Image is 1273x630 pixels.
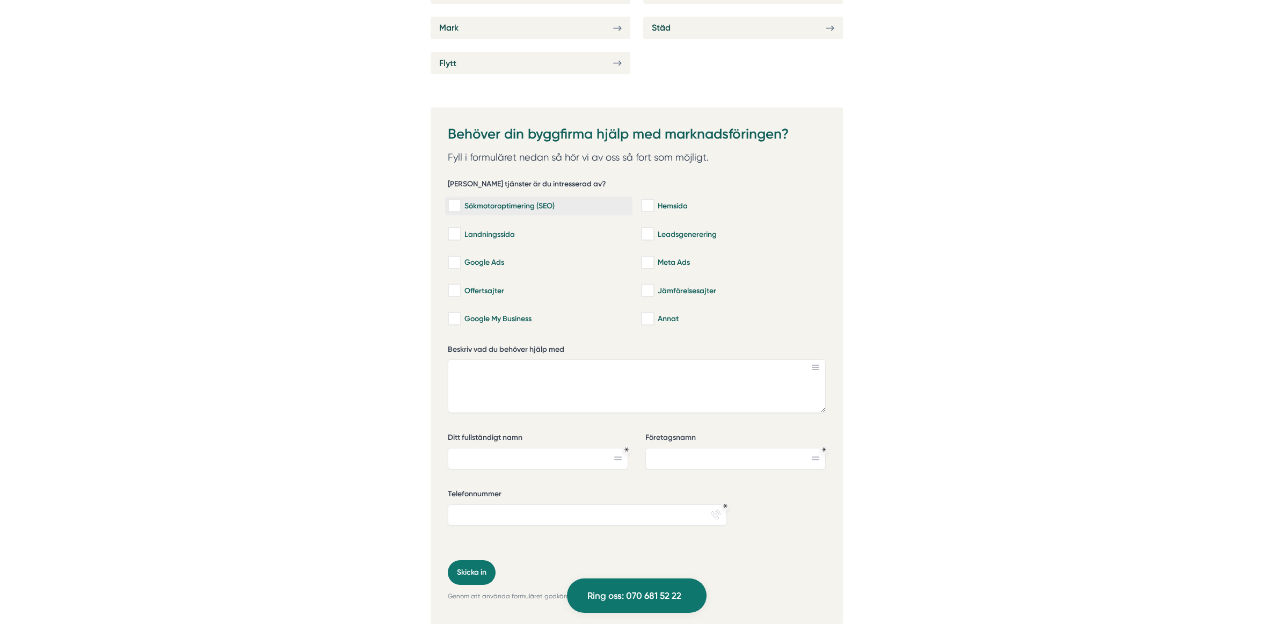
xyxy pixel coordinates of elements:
[567,578,707,613] a: Ring oss: 070 681 52 22
[822,447,826,452] div: Obligatoriskt
[448,200,460,211] input: Sökmotoroptimering (SEO)
[723,504,728,508] div: Obligatoriskt
[448,125,826,149] h3: Behöver din byggfirma hjälp med marknadsföringen?
[652,21,671,34] span: Städ
[439,21,459,34] span: Mark
[641,314,653,324] input: Annat
[448,432,628,446] label: Ditt fullständigt namn
[624,447,629,452] div: Obligatoriskt
[448,179,606,192] h5: [PERSON_NAME] tjänster är du intresserad av?
[431,52,630,74] a: Flytt
[643,17,843,39] a: Städ
[645,432,826,446] label: Företagsnamn
[448,257,460,268] input: Google Ads
[641,200,653,211] input: Hemsida
[448,314,460,324] input: Google My Business
[641,257,653,268] input: Meta Ads
[448,344,826,358] label: Beskriv vad du behöver hjälp med
[439,56,456,70] span: Flytt
[448,560,496,585] button: Skicka in
[641,285,653,296] input: Jämförelsesajter
[641,229,653,240] input: Leadsgenerering
[448,591,826,602] p: Genom att använda formuläret godkänner du vår integritetspolicy.
[448,229,460,240] input: Landningssida
[431,17,630,39] a: Mark
[448,489,727,502] label: Telefonnummer
[587,589,681,603] span: Ring oss: 070 681 52 22
[448,285,460,296] input: Offertsajter
[448,149,826,165] p: Fyll i formuläret nedan så hör vi av oss så fort som möjligt.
